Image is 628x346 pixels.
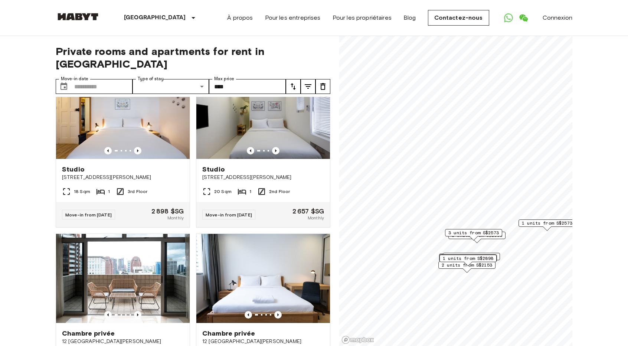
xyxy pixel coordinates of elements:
button: Previous image [274,311,282,319]
a: Blog [403,13,416,22]
img: Marketing picture of unit SG-01-103-001-003 [196,234,330,323]
span: Move-in from [DATE] [206,212,252,218]
p: [GEOGRAPHIC_DATA] [124,13,186,22]
span: 1 units from S$2898 [443,255,493,262]
button: Choose date [56,79,71,94]
img: Marketing picture of unit SG-01-103-001-005 [56,234,190,323]
div: Map marker [519,219,576,231]
label: Max price [214,76,234,82]
div: Map marker [440,254,497,266]
span: 12 [GEOGRAPHIC_DATA][PERSON_NAME] [62,338,184,345]
button: Previous image [104,147,112,154]
label: Move-in date [61,76,88,82]
img: Marketing picture of unit SG-01-060-003-01 [56,70,190,159]
div: Map marker [439,254,496,265]
a: Pour les entreprises [265,13,321,22]
div: Map marker [443,253,500,264]
span: Chambre privée [62,329,115,338]
span: [STREET_ADDRESS][PERSON_NAME] [62,174,184,181]
span: Studio [62,165,85,174]
button: Previous image [104,311,112,319]
span: 3rd Floor [128,188,147,195]
button: tune [315,79,330,94]
a: Contactez-nous [428,10,489,26]
a: Marketing picture of unit SG-01-058-002-01Previous imagePrevious imageStudio[STREET_ADDRESS][PERS... [196,69,330,228]
span: Chambre privée [202,329,255,338]
span: Monthly [308,215,324,221]
img: Habyt [56,13,100,20]
button: Previous image [272,147,279,154]
span: 1 [249,188,251,195]
span: 12 [GEOGRAPHIC_DATA][PERSON_NAME] [202,338,324,345]
span: 3 units from S$2573 [448,229,499,236]
img: Marketing picture of unit SG-01-058-002-01 [196,70,330,159]
span: Studio [202,165,225,174]
div: Map marker [445,229,502,241]
span: [STREET_ADDRESS][PERSON_NAME] [202,174,324,181]
button: Previous image [134,311,141,319]
a: Pour les propriétaires [333,13,392,22]
span: 1 [108,188,110,195]
span: 2nd Floor [269,188,290,195]
span: Move-in from [DATE] [65,212,112,218]
span: 18 Sqm [74,188,90,195]
span: 1 units from S$2573 [522,220,572,226]
a: Open WhatsApp [501,10,516,25]
span: 2 657 $SG [292,208,324,215]
button: tune [286,79,301,94]
button: tune [301,79,315,94]
span: Private rooms and apartments for rent in [GEOGRAPHIC_DATA] [56,45,330,70]
span: 20 Sqm [214,188,232,195]
div: Map marker [438,261,495,273]
span: 2 898 $SG [151,208,184,215]
a: Marketing picture of unit SG-01-060-003-01Previous imagePrevious imageStudio[STREET_ADDRESS][PERS... [56,69,190,228]
button: Previous image [247,147,254,154]
a: Connexion [543,13,572,22]
a: Open WeChat [516,10,531,25]
button: Previous image [134,147,141,154]
span: 2 units from S$2342 [442,254,493,261]
a: Mapbox logo [341,336,374,344]
a: À propos [227,13,253,22]
div: Map marker [448,232,506,243]
button: Previous image [245,311,252,319]
span: Monthly [167,215,184,221]
label: Type of stay [138,76,164,82]
div: Map marker [439,254,496,266]
div: Map marker [439,255,497,266]
span: 1 units from S$2520 [446,253,497,260]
